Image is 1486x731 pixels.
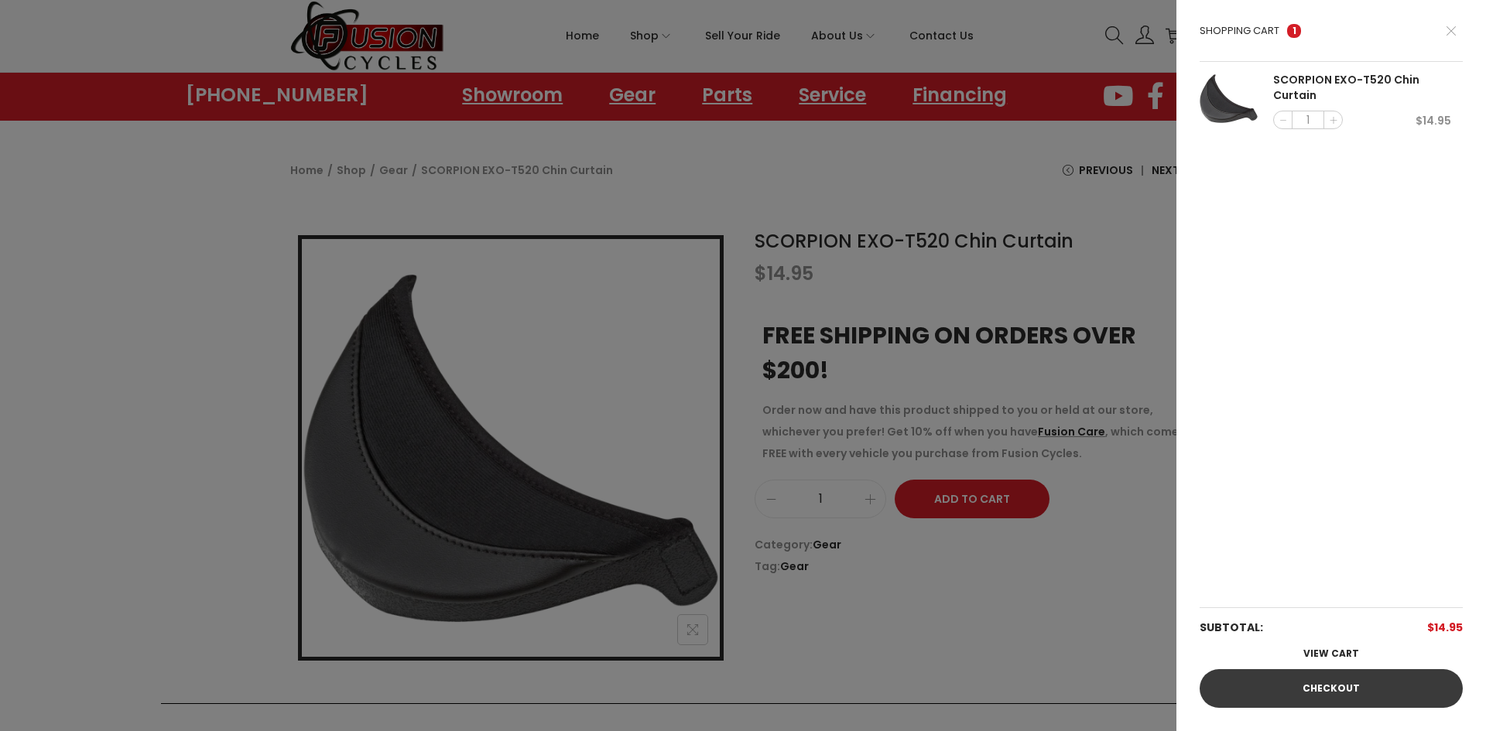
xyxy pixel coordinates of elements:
[1200,669,1463,708] a: Checkout
[1416,113,1451,128] span: 14.95
[1427,620,1463,635] bdi: 14.95
[1200,70,1258,128] img: SCORPION EXO-T520 Chin Curtain
[1427,620,1434,635] span: $
[1200,23,1279,39] h4: Shopping cart
[1416,113,1423,128] span: $
[1273,73,1451,103] a: SCORPION EXO-T520 Chin Curtain
[1200,617,1263,638] strong: Subtotal:
[1200,638,1463,669] a: View cart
